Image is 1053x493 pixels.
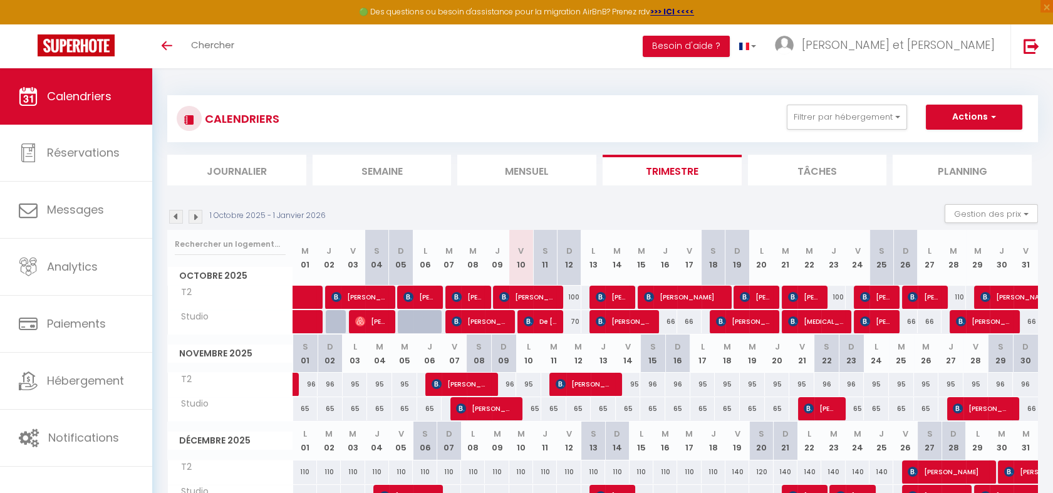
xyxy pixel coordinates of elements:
span: T2 [170,373,217,387]
abbr: D [614,428,620,440]
span: Réservations [47,145,120,160]
abbr: M [661,428,669,440]
abbr: L [353,341,357,353]
th: 11 [533,422,557,460]
th: 15 [630,422,653,460]
th: 23 [821,230,845,286]
span: [PERSON_NAME] [716,309,773,333]
div: 95 [864,373,889,396]
abbr: V [1023,245,1029,257]
abbr: M [638,245,645,257]
div: 95 [789,373,814,396]
abbr: S [710,245,716,257]
th: 01 [293,335,318,373]
th: 09 [492,335,517,373]
th: 30 [990,422,1014,460]
span: [PERSON_NAME] [860,309,893,333]
abbr: S [422,428,428,440]
span: Novembre 2025 [168,345,293,363]
div: 65 [839,397,864,420]
abbr: J [774,341,779,353]
abbr: D [675,341,681,353]
div: 65 [516,397,541,420]
abbr: L [303,428,307,440]
th: 14 [616,335,641,373]
li: Journalier [167,155,306,185]
abbr: V [735,428,740,440]
th: 16 [653,422,677,460]
div: 65 [740,397,765,420]
abbr: D [446,428,452,440]
span: Studio [170,397,217,411]
th: 12 [557,230,581,286]
li: Semaine [313,155,452,185]
div: 65 [715,397,740,420]
abbr: D [903,245,909,257]
th: 12 [557,422,581,460]
abbr: D [501,341,507,353]
div: 65 [765,397,790,420]
div: 65 [665,397,690,420]
div: 95 [914,373,939,396]
abbr: M [898,341,905,353]
th: 02 [317,230,341,286]
th: 05 [392,335,417,373]
abbr: M [376,341,383,353]
th: 29 [988,335,1013,373]
th: 21 [774,230,797,286]
abbr: L [527,341,531,353]
span: De [PERSON_NAME] [524,309,556,333]
div: 95 [765,373,790,396]
div: 96 [293,373,318,396]
abbr: M [685,428,693,440]
th: 13 [591,335,616,373]
th: 16 [653,230,677,286]
input: Rechercher un logement... [175,233,286,256]
th: 04 [367,335,392,373]
abbr: J [542,428,547,440]
div: 65 [889,397,914,420]
abbr: J [495,245,500,257]
th: 09 [485,422,509,460]
th: 09 [485,230,509,286]
abbr: D [848,341,854,353]
abbr: J [999,245,1004,257]
abbr: D [327,341,333,353]
th: 20 [749,230,773,286]
abbr: L [423,245,427,257]
span: [PERSON_NAME] [456,397,513,420]
th: 10 [516,335,541,373]
th: 07 [442,335,467,373]
abbr: V [854,245,860,257]
th: 03 [341,422,365,460]
a: ... [PERSON_NAME] et [PERSON_NAME] [765,24,1010,68]
div: 66 [653,310,677,333]
abbr: V [566,428,572,440]
abbr: M [724,341,731,353]
abbr: M [749,341,756,353]
div: 96 [665,373,690,396]
th: 21 [774,422,797,460]
div: 65 [914,397,939,420]
th: 27 [918,422,941,460]
th: 22 [797,422,821,460]
span: [PERSON_NAME] [403,285,436,309]
th: 20 [765,335,790,373]
th: 26 [893,230,917,286]
img: ... [775,36,794,54]
th: 29 [966,422,990,460]
th: 06 [417,335,442,373]
abbr: V [350,245,356,257]
div: 96 [640,373,665,396]
th: 14 [605,422,629,460]
img: logout [1024,38,1039,54]
abbr: D [782,428,789,440]
abbr: L [701,341,705,353]
abbr: L [471,428,475,440]
div: 65 [392,397,417,420]
abbr: M [613,245,621,257]
abbr: M [401,341,408,353]
div: 66 [1013,397,1038,420]
abbr: L [591,245,595,257]
span: [PERSON_NAME] [452,285,484,309]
